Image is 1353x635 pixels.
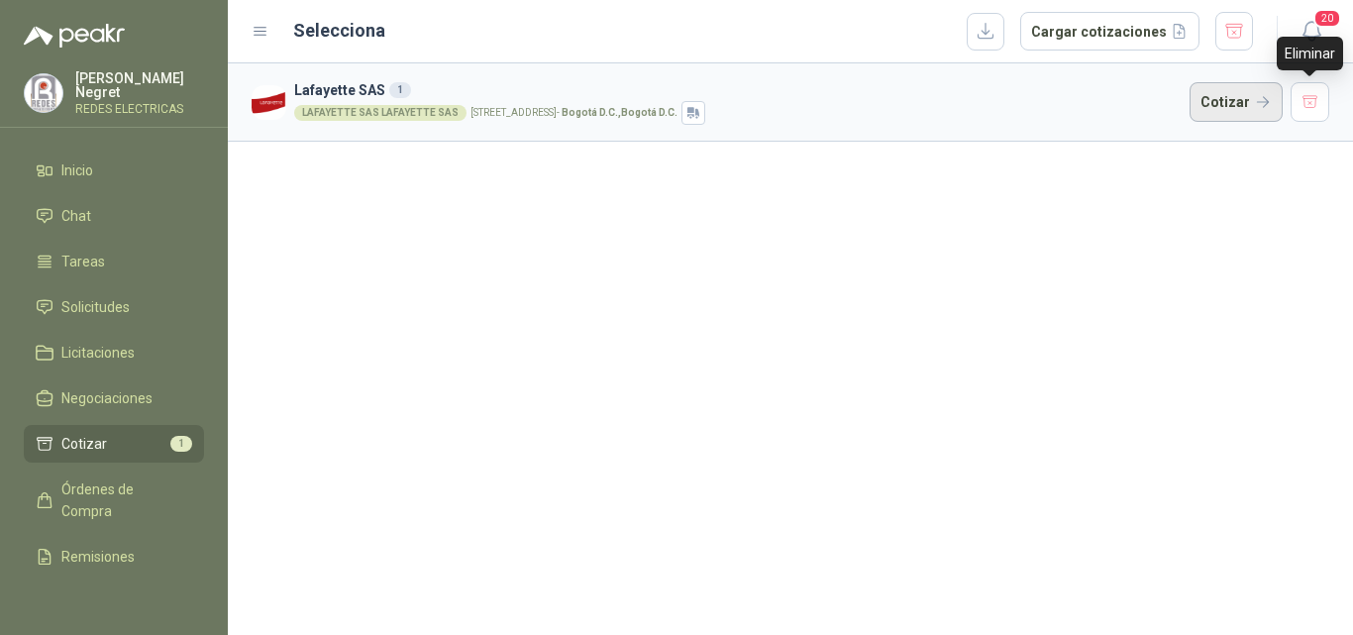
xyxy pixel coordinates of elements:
span: Licitaciones [61,342,135,364]
a: Configuración [24,583,204,621]
img: Logo peakr [24,24,125,48]
a: Solicitudes [24,288,204,326]
a: Órdenes de Compra [24,471,204,530]
a: Licitaciones [24,334,204,371]
a: Inicio [24,152,204,189]
button: Cargar cotizaciones [1020,12,1199,52]
h2: Selecciona [293,17,385,45]
span: 1 [170,436,192,452]
div: LAFAYETTE SAS LAFAYETTE SAS [294,105,467,121]
a: Remisiones [24,538,204,576]
a: Cotizar1 [24,425,204,463]
span: Cotizar [61,433,107,455]
p: [PERSON_NAME] Negret [75,71,204,99]
span: Chat [61,205,91,227]
a: Tareas [24,243,204,280]
span: Tareas [61,251,105,272]
h3: Lafayette SAS [294,79,1182,101]
img: Company Logo [252,85,286,120]
span: Solicitudes [61,296,130,318]
strong: Bogotá D.C. , Bogotá D.C. [562,107,677,118]
span: Órdenes de Compra [61,478,185,522]
a: Chat [24,197,204,235]
img: Company Logo [25,74,62,112]
span: Inicio [61,159,93,181]
button: 20 [1294,14,1329,50]
div: 1 [389,82,411,98]
p: REDES ELECTRICAS [75,103,204,115]
button: Cotizar [1190,82,1283,122]
p: [STREET_ADDRESS] - [470,108,677,118]
span: Negociaciones [61,387,153,409]
span: 20 [1313,9,1341,28]
span: Remisiones [61,546,135,568]
a: Negociaciones [24,379,204,417]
